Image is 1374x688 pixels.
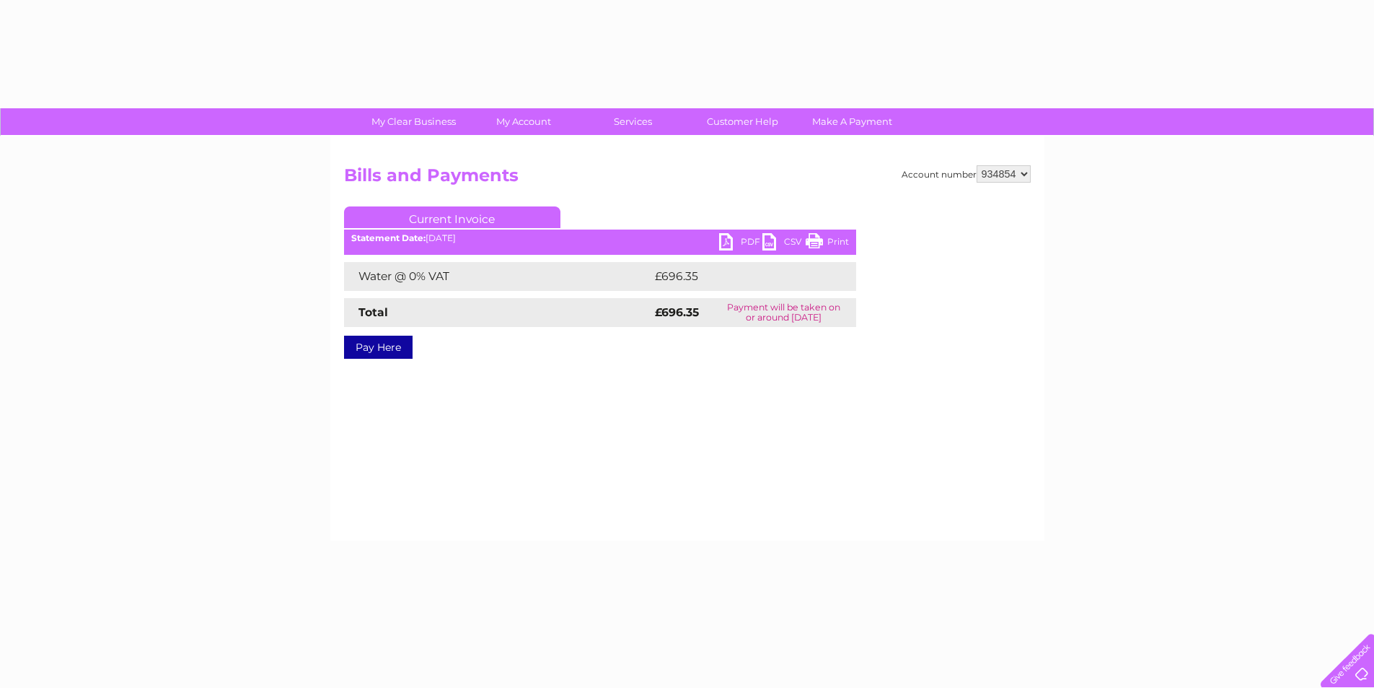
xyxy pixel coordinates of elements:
[464,108,583,135] a: My Account
[793,108,912,135] a: Make A Payment
[344,165,1031,193] h2: Bills and Payments
[902,165,1031,183] div: Account number
[651,262,831,291] td: £696.35
[683,108,802,135] a: Customer Help
[344,262,651,291] td: Water @ 0% VAT
[354,108,473,135] a: My Clear Business
[655,305,699,319] strong: £696.35
[762,233,806,254] a: CSV
[358,305,388,319] strong: Total
[344,233,856,243] div: [DATE]
[573,108,692,135] a: Services
[344,336,413,359] a: Pay Here
[719,233,762,254] a: PDF
[344,206,560,228] a: Current Invoice
[351,232,426,243] b: Statement Date:
[712,298,855,327] td: Payment will be taken on or around [DATE]
[806,233,849,254] a: Print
